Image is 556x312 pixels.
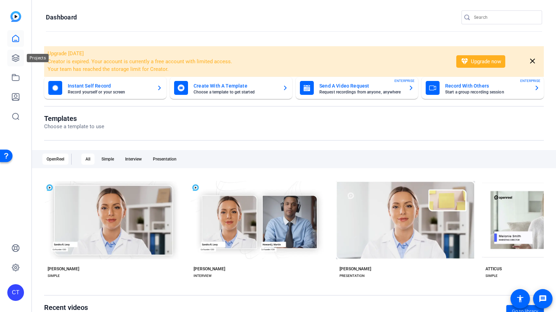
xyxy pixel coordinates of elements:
div: SIMPLE [48,273,60,279]
div: Projects [27,54,49,62]
mat-card-subtitle: Choose a template to get started [194,90,277,94]
mat-card-title: Instant Self Record [68,82,151,90]
div: OpenReel [42,154,68,165]
span: ENTERPRISE [394,78,415,83]
h1: Recent videos [44,303,111,312]
div: Presentation [149,154,181,165]
mat-card-subtitle: Start a group recording session [445,90,529,94]
mat-card-subtitle: Record yourself or your screen [68,90,151,94]
span: Upgrade [DATE] [48,50,84,57]
button: Instant Self RecordRecord yourself or your screen [44,77,166,99]
div: ATTICUS [485,266,502,272]
div: [PERSON_NAME] [194,266,225,272]
button: Upgrade now [456,55,505,68]
span: ENTERPRISE [520,78,540,83]
li: Your team has reached the storage limit for Creator. [48,65,447,73]
div: SIMPLE [485,273,498,279]
div: INTERVIEW [194,273,212,279]
mat-icon: diamond [460,57,469,66]
mat-card-title: Record With Others [445,82,529,90]
div: Simple [97,154,118,165]
img: blue-gradient.svg [10,11,21,22]
div: PRESENTATION [340,273,365,279]
div: All [81,154,95,165]
h1: Templates [44,114,104,123]
mat-icon: accessibility [516,295,524,303]
button: Create With A TemplateChoose a template to get started [170,77,292,99]
div: CT [7,284,24,301]
div: [PERSON_NAME] [340,266,371,272]
li: Creator is expired. Your account is currently a free account with limited access. [48,58,447,66]
mat-card-subtitle: Request recordings from anyone, anywhere [319,90,403,94]
button: Send A Video RequestRequest recordings from anyone, anywhereENTERPRISE [296,77,418,99]
button: Record With OthersStart a group recording sessionENTERPRISE [422,77,544,99]
input: Search [474,13,537,22]
mat-icon: message [539,295,547,303]
mat-card-title: Create With A Template [194,82,277,90]
div: [PERSON_NAME] [48,266,79,272]
mat-card-title: Send A Video Request [319,82,403,90]
mat-icon: close [528,57,537,66]
p: Choose a template to use [44,123,104,131]
h1: Dashboard [46,13,77,22]
div: Interview [121,154,146,165]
